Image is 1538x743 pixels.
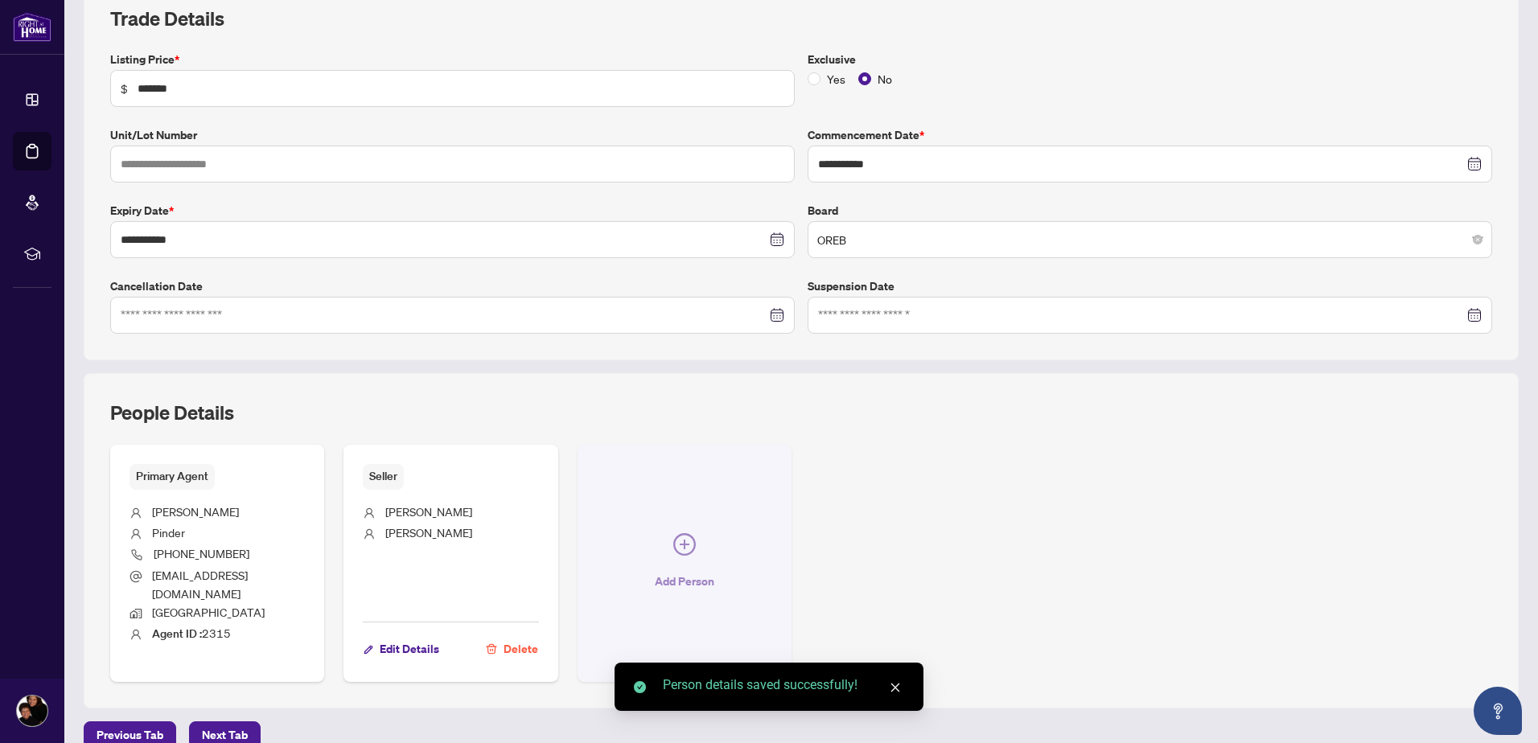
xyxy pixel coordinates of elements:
[152,568,248,601] span: [EMAIL_ADDRESS][DOMAIN_NAME]
[1473,235,1482,244] span: close-circle
[110,277,795,295] label: Cancellation Date
[1474,687,1522,735] button: Open asap
[663,675,904,695] div: Person details saved successfully!
[152,626,202,641] b: Agent ID :
[808,51,1492,68] label: Exclusive
[634,681,646,693] span: check-circle
[890,682,901,693] span: close
[130,464,215,489] span: Primary Agent
[673,533,696,556] span: plus-circle
[154,546,249,560] span: [PHONE_NUMBER]
[485,635,539,663] button: Delete
[504,636,538,662] span: Delete
[110,202,795,220] label: Expiry Date
[808,277,1492,295] label: Suspension Date
[808,126,1492,144] label: Commencement Date
[110,126,795,144] label: Unit/Lot Number
[363,635,440,663] button: Edit Details
[110,6,1492,31] h2: Trade Details
[121,80,128,97] span: $
[152,626,231,640] span: 2315
[110,51,795,68] label: Listing Price
[578,445,792,682] button: Add Person
[152,525,185,540] span: Pinder
[152,605,265,619] span: [GEOGRAPHIC_DATA]
[385,504,472,519] span: [PERSON_NAME]
[363,464,404,489] span: Seller
[385,525,472,540] span: [PERSON_NAME]
[110,400,234,425] h2: People Details
[17,696,47,726] img: Profile Icon
[817,224,1482,255] span: OREB
[808,202,1492,220] label: Board
[886,679,904,696] a: Close
[152,504,239,519] span: [PERSON_NAME]
[820,70,852,88] span: Yes
[13,12,51,42] img: logo
[871,70,899,88] span: No
[380,636,439,662] span: Edit Details
[655,569,714,594] span: Add Person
